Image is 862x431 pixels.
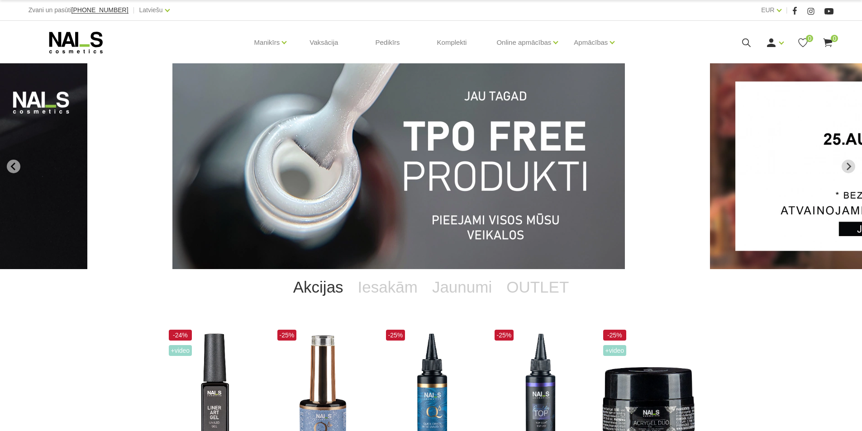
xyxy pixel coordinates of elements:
a: [PHONE_NUMBER] [71,7,129,14]
span: +Video [169,345,192,356]
a: Vaksācija [302,21,345,64]
span: -25% [495,330,514,341]
div: Zvani un pasūti [29,5,129,16]
a: Komplekti [430,21,474,64]
span: [PHONE_NUMBER] [71,6,129,14]
a: EUR [761,5,775,15]
span: -25% [603,330,627,341]
span: 0 [806,35,813,42]
a: OUTLET [499,269,576,305]
span: 0 [831,35,838,42]
a: Online apmācības [496,24,551,61]
button: Go to last slide [7,160,20,173]
span: -24% [169,330,192,341]
a: Manikīrs [254,24,280,61]
a: Jaunumi [425,269,499,305]
span: | [133,5,135,16]
span: -25% [386,330,405,341]
a: 0 [797,37,809,48]
span: +Video [603,345,627,356]
a: Akcijas [286,269,351,305]
span: | [786,5,788,16]
a: Iesakām [351,269,425,305]
a: Pedikīrs [368,21,407,64]
a: Latviešu [139,5,163,15]
button: Next slide [842,160,855,173]
a: Apmācības [574,24,608,61]
li: 1 of 13 [172,63,690,269]
span: -25% [277,330,297,341]
a: 0 [822,37,833,48]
